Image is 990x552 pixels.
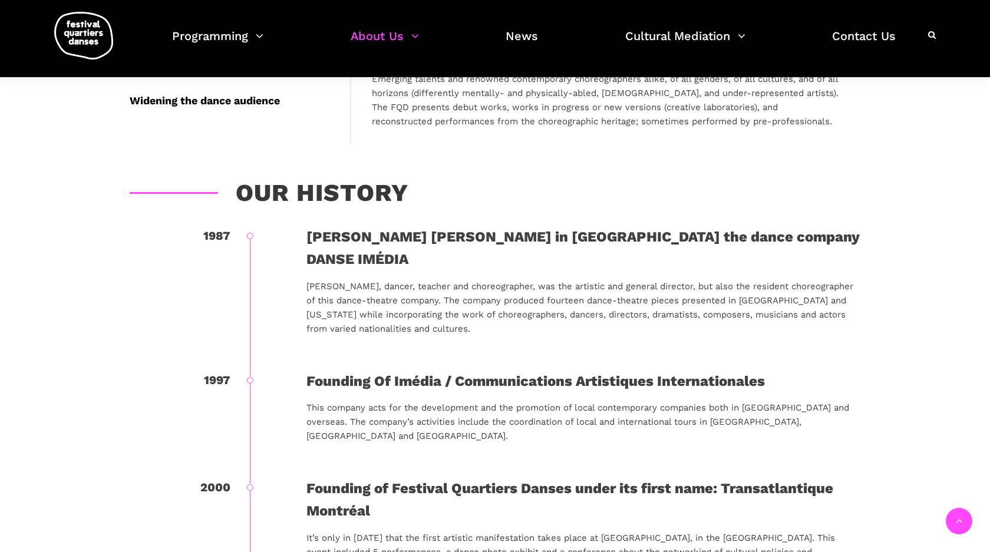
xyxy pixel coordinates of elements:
div: 2000 [130,477,306,497]
div: Founding Of Imédia / Communications Artistiques Internationales [306,370,860,392]
a: About Us [351,26,419,61]
a: Cultural Mediation [625,26,745,61]
p: This company acts for the development and the promotion of local contemporary companies both in [... [306,401,860,443]
div: Founding of Festival Quartiers Danses under its first name: Transatlantique Montréal [306,477,860,523]
img: logo-fqd-med [54,12,113,60]
div: Widening the dance audience [130,85,350,117]
a: Contact Us [832,26,896,61]
a: News [506,26,538,61]
div: [PERSON_NAME] [PERSON_NAME] in [GEOGRAPHIC_DATA] the dance company DANSE IMÉDIA [306,226,860,271]
p: [PERSON_NAME], dancer, teacher and choreographer, was the artistic and general director, but also... [306,279,860,336]
p: Emerging talents and renowned contemporary choreographers alike, of all genders, of all cultures,... [372,72,840,128]
a: Programming [172,26,263,61]
h3: Our History [130,179,408,208]
div: 1987 [130,226,306,246]
div: 1997 [130,370,306,390]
